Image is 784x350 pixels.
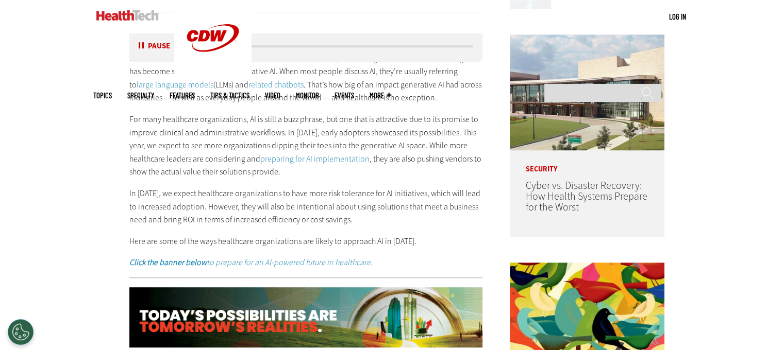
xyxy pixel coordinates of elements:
a: preparing for AI implementation [260,153,370,164]
button: Open Preferences [8,319,34,345]
a: MonITor [296,92,319,99]
em: to prepare for an AI-powered future in healthcare. [129,257,373,268]
a: CDW [174,68,252,79]
a: Events [335,92,354,99]
span: Topics [93,92,112,99]
p: In [DATE], we expect healthcare organizations to have more risk tolerance for AI initiatives, whi... [129,187,483,226]
strong: Click the banner below [129,257,207,268]
p: For many healthcare organizations, AI is still a buzz phrase, but one that is attractive due to i... [129,113,483,179]
p: Here are some of the ways healthcare organizations are likely to approach AI in [DATE]. [129,235,483,248]
p: Security [510,150,664,173]
a: Features [170,92,195,99]
img: Home [96,10,159,21]
img: xs_infrasturcturemod_animated_q324_learn_desktop [129,287,483,348]
span: Specialty [127,92,154,99]
div: User menu [669,11,686,22]
a: Cyber vs. Disaster Recovery: How Health Systems Prepare for the Worst [525,179,647,214]
a: Log in [669,12,686,21]
img: University of Vermont Medical Center’s main campus [510,34,664,150]
span: More [370,92,391,99]
a: Video [265,92,280,99]
a: Tips & Tactics [210,92,249,99]
a: Click the banner belowto prepare for an AI-powered future in healthcare. [129,257,373,268]
div: Cookies Settings [8,319,34,345]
